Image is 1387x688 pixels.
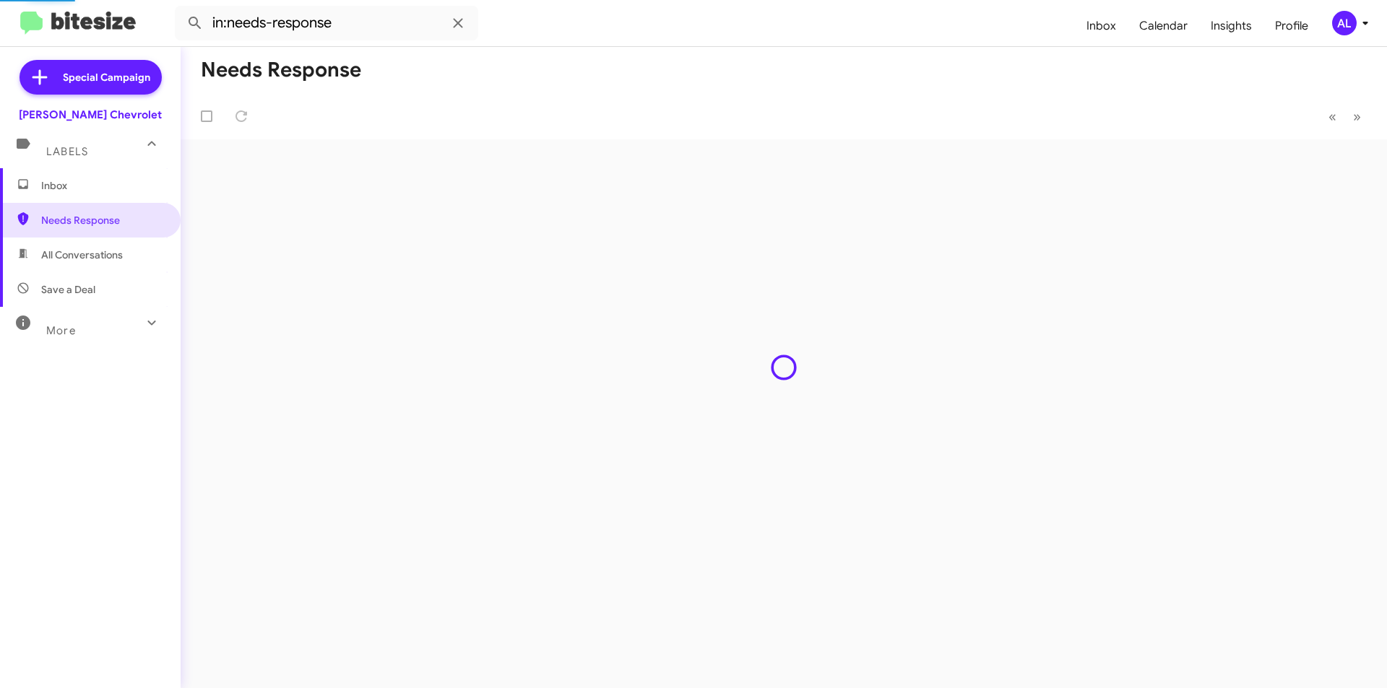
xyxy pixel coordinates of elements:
span: Save a Deal [41,282,95,297]
a: Profile [1263,5,1320,47]
a: Special Campaign [20,60,162,95]
span: Needs Response [41,213,164,227]
div: [PERSON_NAME] Chevrolet [19,108,162,122]
input: Search [175,6,478,40]
button: Previous [1320,102,1345,131]
a: Insights [1199,5,1263,47]
span: All Conversations [41,248,123,262]
a: Calendar [1128,5,1199,47]
div: AL [1332,11,1357,35]
nav: Page navigation example [1321,102,1370,131]
a: Inbox [1075,5,1128,47]
span: « [1328,108,1336,126]
button: AL [1320,11,1371,35]
button: Next [1344,102,1370,131]
span: More [46,324,76,337]
span: Inbox [41,178,164,193]
span: » [1353,108,1361,126]
span: Special Campaign [63,70,150,84]
span: Labels [46,145,88,158]
h1: Needs Response [201,58,361,82]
